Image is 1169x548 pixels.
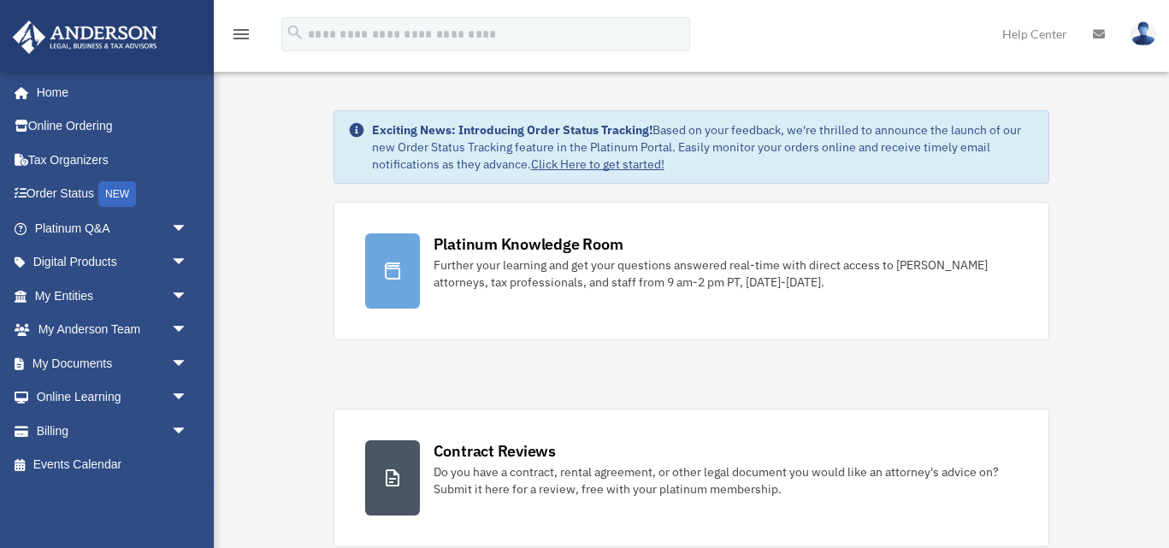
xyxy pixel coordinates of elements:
img: User Pic [1131,21,1156,46]
div: Platinum Knowledge Room [434,233,623,255]
a: menu [231,30,251,44]
div: Do you have a contract, rental agreement, or other legal document you would like an attorney's ad... [434,463,1018,498]
a: Click Here to get started! [531,156,664,172]
a: Digital Productsarrow_drop_down [12,245,214,280]
a: Contract Reviews Do you have a contract, rental agreement, or other legal document you would like... [334,409,1050,547]
span: arrow_drop_down [171,414,205,449]
a: Billingarrow_drop_down [12,414,214,448]
a: Platinum Knowledge Room Further your learning and get your questions answered real-time with dire... [334,202,1050,340]
i: search [286,23,304,42]
a: My Documentsarrow_drop_down [12,346,214,380]
img: Anderson Advisors Platinum Portal [8,21,162,54]
div: Contract Reviews [434,440,556,462]
a: My Anderson Teamarrow_drop_down [12,313,214,347]
a: Tax Organizers [12,143,214,177]
a: My Entitiesarrow_drop_down [12,279,214,313]
a: Online Ordering [12,109,214,144]
span: arrow_drop_down [171,245,205,280]
div: NEW [98,181,136,207]
span: arrow_drop_down [171,279,205,314]
span: arrow_drop_down [171,211,205,246]
div: Further your learning and get your questions answered real-time with direct access to [PERSON_NAM... [434,256,1018,291]
a: Platinum Q&Aarrow_drop_down [12,211,214,245]
a: Online Learningarrow_drop_down [12,380,214,415]
a: Home [12,75,205,109]
span: arrow_drop_down [171,346,205,381]
div: Based on your feedback, we're thrilled to announce the launch of our new Order Status Tracking fe... [372,121,1036,173]
i: menu [231,24,251,44]
a: Events Calendar [12,448,214,482]
span: arrow_drop_down [171,380,205,415]
a: Order StatusNEW [12,177,214,212]
span: arrow_drop_down [171,313,205,348]
strong: Exciting News: Introducing Order Status Tracking! [372,122,652,138]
